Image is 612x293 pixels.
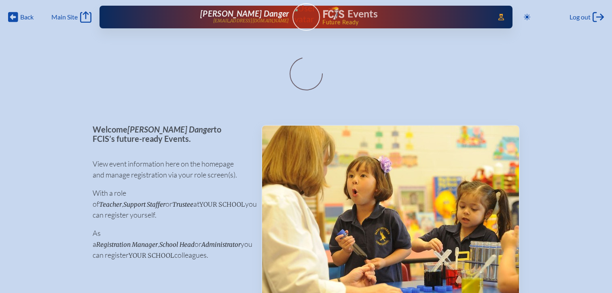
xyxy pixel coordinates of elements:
a: Main Site [51,11,91,23]
p: As a , or you can register colleagues. [93,228,248,261]
span: School Head [159,241,195,248]
span: your school [129,252,174,259]
p: View event information here on the homepage and manage registration via your role screen(s). [93,158,248,180]
p: Welcome to FCIS’s future-ready Events. [93,125,248,143]
span: Back [20,13,34,21]
span: Main Site [51,13,78,21]
p: [EMAIL_ADDRESS][DOMAIN_NAME] [213,18,289,24]
span: [PERSON_NAME] Danger [200,9,289,18]
span: your school [199,201,245,208]
a: User Avatar [292,3,320,31]
span: Administrator [201,241,241,248]
a: [PERSON_NAME] Danger[EMAIL_ADDRESS][DOMAIN_NAME] [125,9,289,25]
span: Teacher [99,201,122,208]
span: [PERSON_NAME] Danger [127,124,214,134]
span: Trustee [172,201,193,208]
span: Future Ready [322,19,487,25]
img: User Avatar [289,3,323,24]
span: Registration Manager [96,241,158,248]
span: Log out [570,13,591,21]
p: With a role of , or at you can register yourself. [93,188,248,220]
span: Support Staffer [123,201,165,208]
div: FCIS Events — Future ready [323,6,487,25]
